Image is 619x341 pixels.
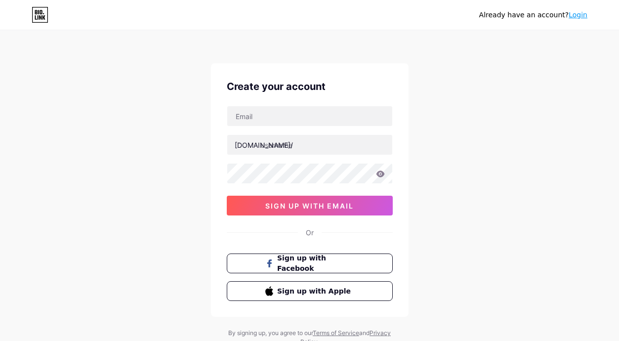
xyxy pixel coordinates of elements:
input: username [227,135,392,155]
button: sign up with email [227,196,393,215]
button: Sign up with Apple [227,281,393,301]
div: Already have an account? [479,10,587,20]
span: Sign up with Apple [277,286,354,297]
div: Or [306,227,314,238]
input: Email [227,106,392,126]
button: Sign up with Facebook [227,254,393,273]
a: Login [569,11,587,19]
div: Create your account [227,79,393,94]
span: Sign up with Facebook [277,253,354,274]
a: Terms of Service [313,329,359,337]
div: [DOMAIN_NAME]/ [235,140,293,150]
span: sign up with email [265,202,354,210]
